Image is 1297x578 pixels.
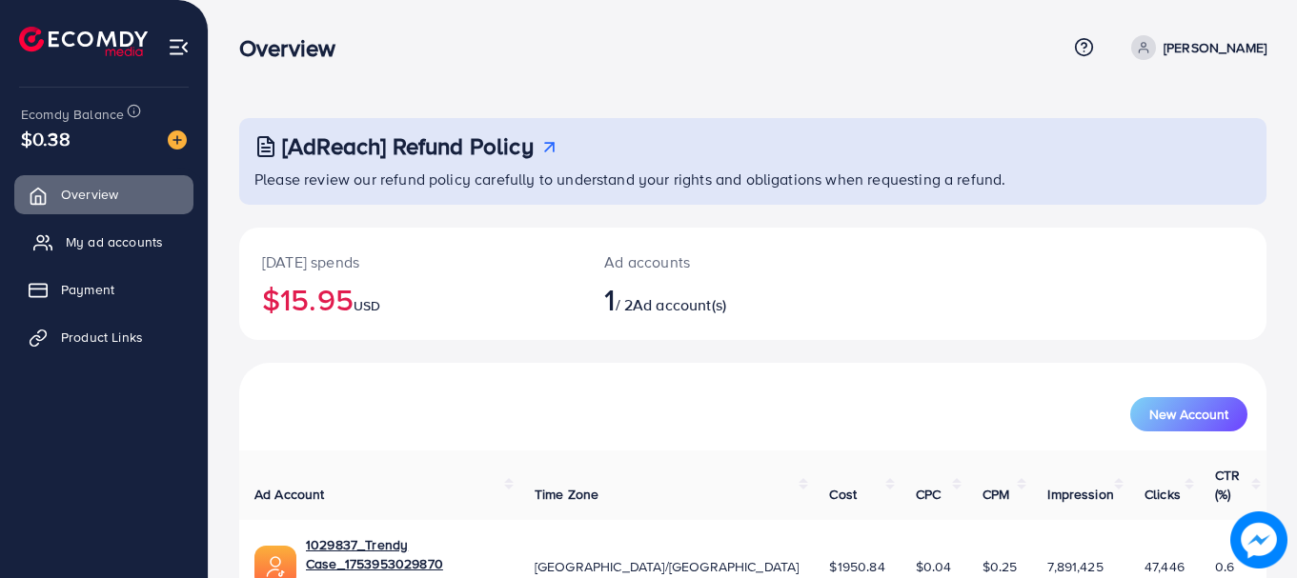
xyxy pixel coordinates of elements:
[1145,557,1185,576] span: 47,446
[1130,397,1247,431] button: New Account
[306,535,504,574] a: 1029837_Trendy Case_1753953029870
[1124,35,1267,60] a: [PERSON_NAME]
[168,130,187,149] img: image
[1215,557,1234,576] span: 0.6
[983,557,1018,576] span: $0.25
[916,485,941,504] span: CPC
[535,557,800,576] span: [GEOGRAPHIC_DATA]/[GEOGRAPHIC_DATA]
[61,185,118,204] span: Overview
[282,132,534,160] h3: [AdReach] Refund Policy
[354,296,380,315] span: USD
[239,34,351,62] h3: Overview
[21,125,71,152] span: $0.38
[254,168,1255,190] p: Please review our refund policy carefully to understand your rights and obligations when requesti...
[983,485,1009,504] span: CPM
[916,557,952,576] span: $0.04
[633,294,726,315] span: Ad account(s)
[14,270,193,309] a: Payment
[829,485,857,504] span: Cost
[535,485,598,504] span: Time Zone
[21,105,124,124] span: Ecomdy Balance
[66,232,163,251] span: My ad accounts
[604,277,615,321] span: 1
[61,280,114,299] span: Payment
[14,175,193,213] a: Overview
[829,557,884,576] span: $1950.84
[1230,511,1287,568] img: image
[61,328,143,347] span: Product Links
[1047,557,1103,576] span: 7,891,425
[1149,408,1228,421] span: New Account
[168,36,190,58] img: menu
[254,485,325,504] span: Ad Account
[19,27,148,56] img: logo
[1215,466,1240,504] span: CTR (%)
[604,250,816,273] p: Ad accounts
[14,223,193,261] a: My ad accounts
[1145,485,1181,504] span: Clicks
[14,318,193,356] a: Product Links
[1047,485,1114,504] span: Impression
[604,281,816,317] h2: / 2
[262,281,558,317] h2: $15.95
[262,250,558,273] p: [DATE] spends
[1164,36,1267,59] p: [PERSON_NAME]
